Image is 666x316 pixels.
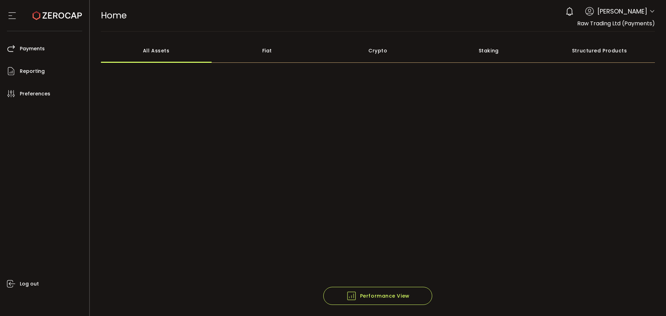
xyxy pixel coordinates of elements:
span: Preferences [20,89,50,99]
div: All Assets [101,39,212,63]
div: Crypto [323,39,434,63]
span: Raw Trading Ltd (Payments) [577,19,655,27]
button: Performance View [323,287,432,305]
span: Payments [20,44,45,54]
span: [PERSON_NAME] [597,7,647,16]
span: Home [101,9,127,22]
div: Staking [433,39,544,63]
span: Log out [20,279,39,289]
div: Fiat [212,39,323,63]
span: Performance View [346,291,410,301]
div: Structured Products [544,39,655,63]
span: Reporting [20,66,45,76]
iframe: Chat Widget [631,283,666,316]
